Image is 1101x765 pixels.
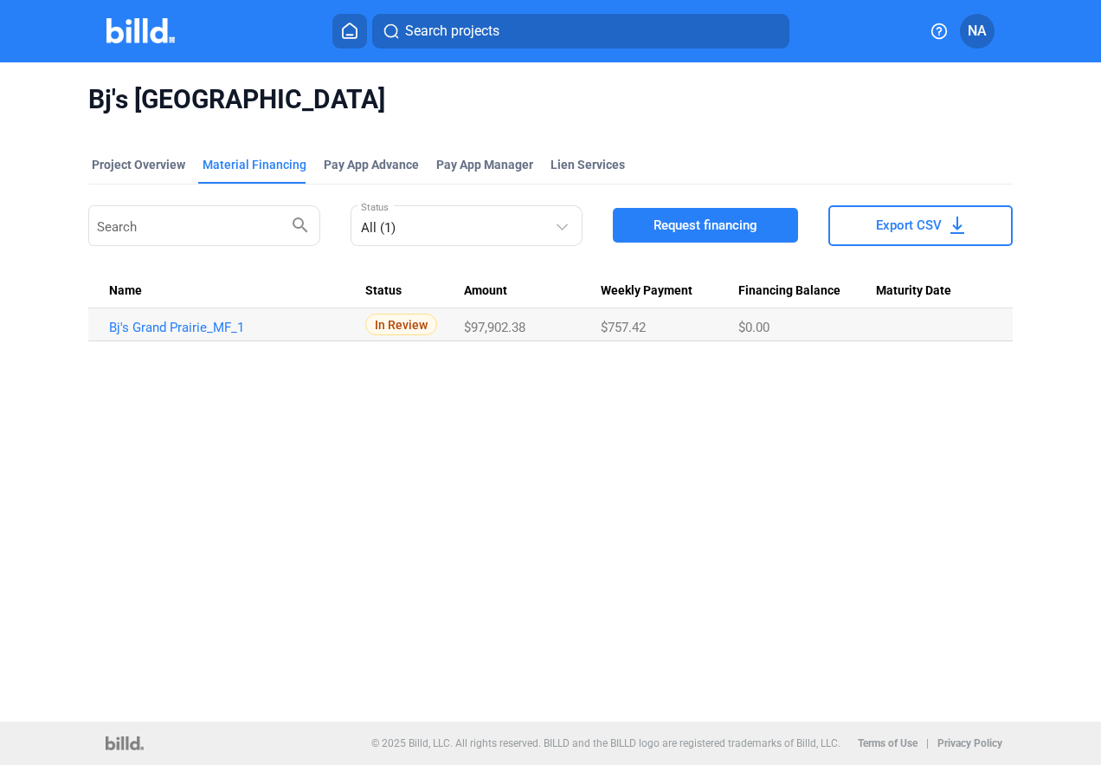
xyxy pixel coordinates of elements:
span: $97,902.38 [464,320,525,335]
span: Export CSV [876,217,942,234]
span: Name [109,283,142,299]
span: $0.00 [738,320,769,335]
b: Privacy Policy [937,737,1002,749]
button: Request financing [613,208,798,243]
span: NA [968,21,987,42]
b: Terms of Use [858,737,917,749]
div: Status [365,283,463,299]
button: NA [960,14,995,49]
span: Bj's [GEOGRAPHIC_DATA] [88,83,1014,116]
span: $757.42 [601,320,646,335]
img: logo [106,736,143,750]
div: Project Overview [92,156,185,173]
button: Search projects [372,14,789,49]
mat-select-trigger: All (1) [361,220,396,236]
span: Search projects [405,21,499,42]
span: Weekly Payment [601,283,692,299]
div: Name [109,283,366,299]
span: Financing Balance [738,283,840,299]
span: Status [365,283,402,299]
div: Weekly Payment [601,283,738,299]
p: © 2025 Billd, LLC. All rights reserved. BILLD and the BILLD logo are registered trademarks of Bil... [371,737,840,749]
div: Amount [464,283,602,299]
span: In Review [365,314,437,335]
div: Pay App Advance [324,156,419,173]
button: Export CSV [828,205,1014,246]
span: Request financing [654,217,757,234]
span: Amount [464,283,507,299]
div: Lien Services [550,156,625,173]
div: Maturity Date [876,283,993,299]
a: Bj's Grand Prairie_MF_1 [109,320,352,335]
p: | [926,737,929,749]
img: Billd Company Logo [106,18,175,43]
mat-icon: search [290,214,311,235]
div: Material Financing [203,156,306,173]
span: Pay App Manager [436,156,533,173]
div: Financing Balance [738,283,876,299]
span: Maturity Date [876,283,951,299]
